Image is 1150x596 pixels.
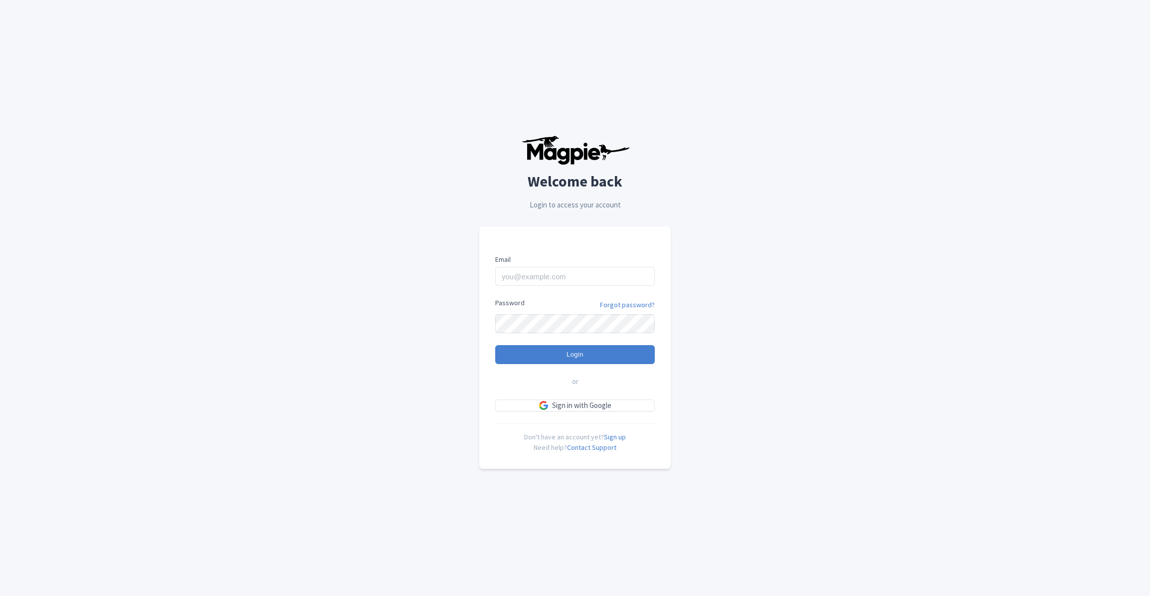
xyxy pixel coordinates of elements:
a: Sign up [604,432,626,441]
input: Login [495,345,655,364]
div: Don't have an account yet? Need help? [495,423,655,453]
img: logo-ab69f6fb50320c5b225c76a69d11143b.png [519,135,631,165]
label: Password [495,298,525,308]
h2: Welcome back [479,173,671,190]
p: Login to access your account [479,199,671,211]
a: Forgot password? [600,300,655,310]
a: Contact Support [567,443,616,452]
input: you@example.com [495,267,655,286]
img: google.svg [539,401,548,410]
span: or [572,376,578,388]
a: Sign in with Google [495,399,655,412]
label: Email [495,254,655,265]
